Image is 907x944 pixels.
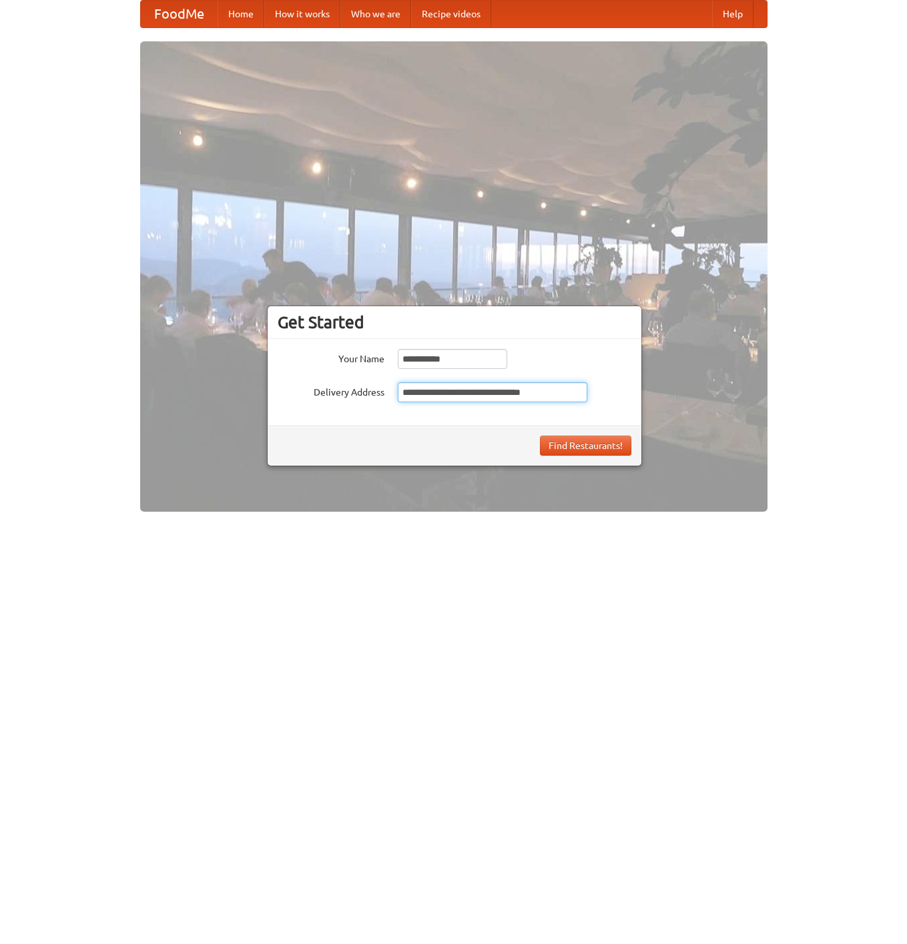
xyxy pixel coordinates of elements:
a: Who we are [340,1,411,27]
a: Home [218,1,264,27]
a: How it works [264,1,340,27]
label: Your Name [278,349,384,366]
button: Find Restaurants! [540,436,631,456]
h3: Get Started [278,312,631,332]
label: Delivery Address [278,382,384,399]
a: Recipe videos [411,1,491,27]
a: FoodMe [141,1,218,27]
a: Help [712,1,753,27]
